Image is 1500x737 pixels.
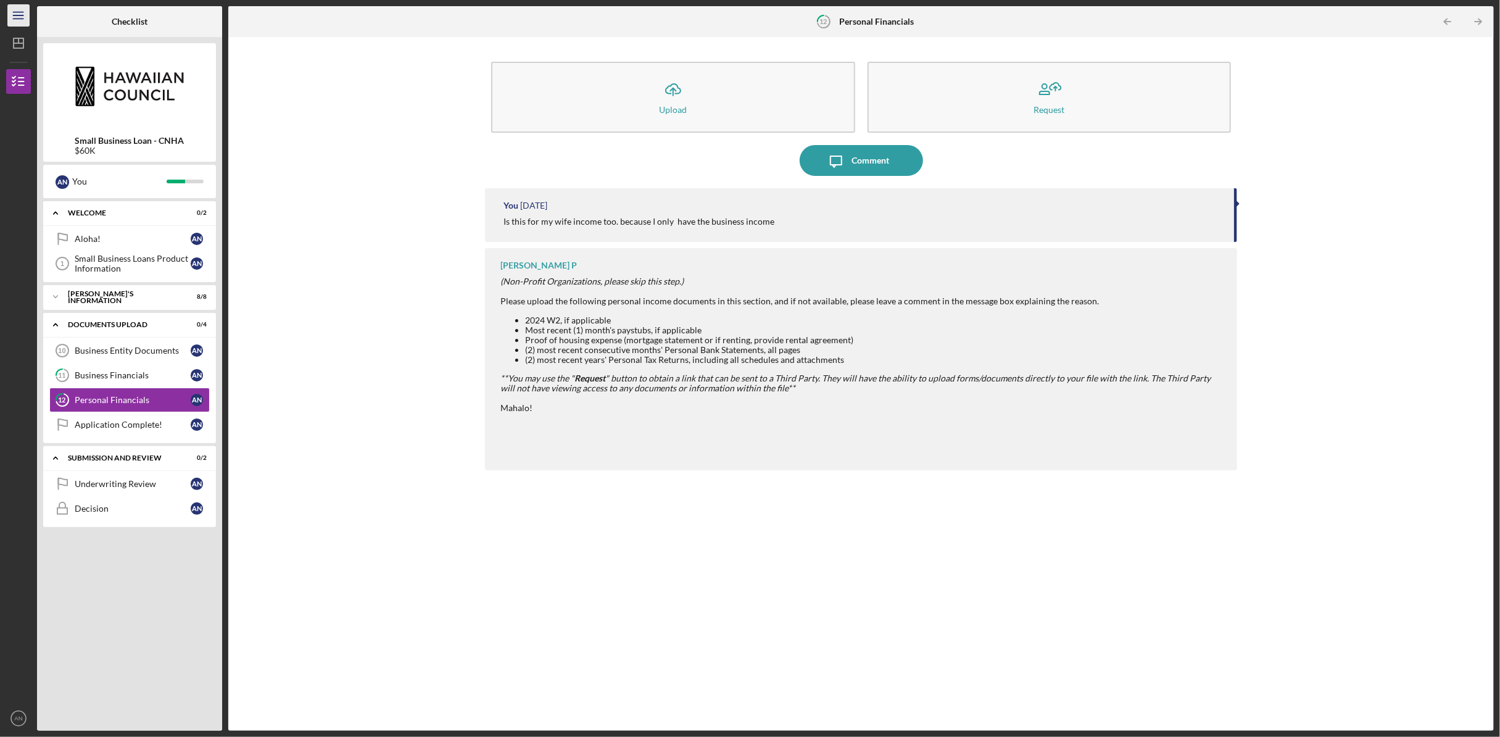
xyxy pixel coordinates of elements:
[500,373,1211,393] em: **You may use the " " button to obtain a link that can be sent to a Third Party. They will have t...
[112,17,147,27] b: Checklist
[184,454,207,462] div: 0 / 2
[49,227,210,251] a: Aloha!AN
[520,201,547,210] time: 2025-08-25 18:10
[75,136,184,146] b: Small Business Loan - CNHA
[503,201,518,210] div: You
[49,496,210,521] a: DecisionAN
[191,233,203,245] div: A N
[72,171,167,192] div: You
[191,394,203,406] div: A N
[1034,105,1064,114] div: Request
[49,412,210,437] a: Application Complete!AN
[59,372,66,380] tspan: 11
[852,145,889,176] div: Comment
[491,62,855,133] button: Upload
[59,396,66,404] tspan: 12
[500,260,577,270] div: [PERSON_NAME] P
[820,17,827,25] tspan: 12
[60,260,64,267] tspan: 1
[574,373,605,383] strong: Request
[525,355,1225,365] li: (2) most recent years' Personal Tax Returns, including all schedules and attachments
[525,335,1225,345] li: Proof of housing expense (mortgage statement or if renting, provide rental agreement)
[49,388,210,412] a: 12Personal FinancialsAN
[75,504,191,514] div: Decision
[525,325,1225,335] li: Most recent (1) month's paystubs, if applicable
[49,472,210,496] a: Underwriting ReviewAN
[800,145,923,176] button: Comment
[75,146,184,156] div: $60K
[839,17,914,27] b: Personal Financials
[191,369,203,381] div: A N
[75,234,191,244] div: Aloha!
[49,338,210,363] a: 10Business Entity DocumentsAN
[184,209,207,217] div: 0 / 2
[659,105,687,114] div: Upload
[191,478,203,490] div: A N
[500,276,684,286] em: (Non-Profit Organizations, please skip this step.)
[191,344,203,357] div: A N
[43,49,216,123] img: Product logo
[75,420,191,430] div: Application Complete!
[525,345,1225,355] li: (2) most recent consecutive months' Personal Bank Statements, all pages
[75,370,191,380] div: Business Financials
[68,454,176,462] div: SUBMISSION AND REVIEW
[868,62,1231,133] button: Request
[75,395,191,405] div: Personal Financials
[56,175,69,189] div: A N
[6,706,31,731] button: AN
[68,321,176,328] div: DOCUMENTS UPLOAD
[14,715,22,722] text: AN
[500,296,1225,306] div: Please upload the following personal income documents in this section, and if not available, plea...
[184,321,207,328] div: 0 / 4
[184,293,207,301] div: 8 / 8
[49,363,210,388] a: 11Business FinancialsAN
[191,257,203,270] div: A N
[503,217,774,227] div: Is this for my wife income too. because I only have the business income
[191,418,203,431] div: A N
[525,315,1225,325] li: 2024 W2, if applicable
[49,251,210,276] a: 1Small Business Loans Product InformationAN
[58,347,65,354] tspan: 10
[68,209,176,217] div: WELCOME
[75,346,191,356] div: Business Entity Documents
[68,290,176,304] div: [PERSON_NAME]'S INFORMATION
[191,502,203,515] div: A N
[75,479,191,489] div: Underwriting Review
[500,403,1225,413] div: Mahalo!
[75,254,191,273] div: Small Business Loans Product Information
